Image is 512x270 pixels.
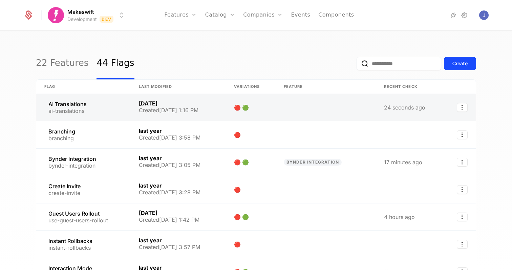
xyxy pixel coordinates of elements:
th: Feature [276,80,376,94]
div: Development [67,16,97,23]
img: Joseph Lukemire [479,10,489,20]
th: Recent check [376,80,444,94]
span: Dev [100,16,113,23]
a: 22 Features [36,48,88,79]
button: Create [444,57,476,70]
button: Select action [457,130,468,139]
button: Select action [457,213,468,221]
img: Makeswift [48,7,64,23]
button: Select environment [50,8,126,23]
button: Select action [457,158,468,167]
a: 44 Flags [97,48,134,79]
button: Select action [457,103,468,112]
th: Flag [36,80,131,94]
a: Settings [460,11,468,19]
th: Last Modified [131,80,226,94]
th: Variations [226,80,276,94]
a: Integrations [449,11,457,19]
button: Open user button [479,10,489,20]
button: Select action [457,240,468,249]
span: Makeswift [67,8,94,16]
div: Create [452,60,468,67]
button: Select action [457,185,468,194]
